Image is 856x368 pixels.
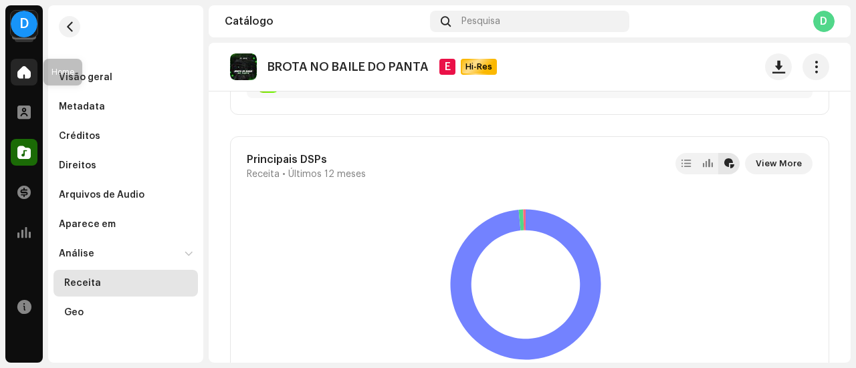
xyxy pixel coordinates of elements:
re-m-nav-item: Arquivos de Áudio [53,182,198,208]
re-m-nav-item: Direitos [53,152,198,179]
div: Metadata [59,102,105,112]
div: Arquivos de Áudio [59,190,144,200]
div: Créditos [59,131,100,142]
re-m-nav-item: Receita [53,270,198,297]
span: View More [756,150,802,177]
re-m-nav-item: Metadata [53,94,198,120]
div: D [11,11,37,37]
div: Visão geral [59,72,112,83]
div: Aparece em [59,219,116,230]
div: Catálogo [225,16,425,27]
span: Pesquisa [461,16,500,27]
div: Análise [59,248,94,259]
div: Receita [64,278,101,289]
div: Direitos [59,160,96,171]
div: D [813,11,835,32]
div: Geo [64,307,84,318]
span: • [282,169,286,180]
p: BROTA NO BAILE DO PANTA [267,60,429,74]
re-m-nav-item: Créditos [53,123,198,150]
span: Últimos 12 meses [288,169,366,180]
span: Hi-Res [462,61,496,72]
re-m-nav-dropdown: Análise [53,240,198,326]
img: 74b4db27-d0b3-4240-b77b-eda5aa7ada11 [230,53,257,80]
re-m-nav-item: Visão geral [53,64,198,91]
div: E [439,59,455,75]
button: View More [745,153,813,174]
span: Receita [247,169,280,180]
re-m-nav-item: Geo [53,299,198,326]
re-m-nav-item: Aparece em [53,211,198,238]
div: Principais DSPs [247,153,366,166]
